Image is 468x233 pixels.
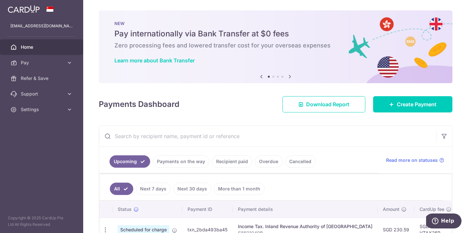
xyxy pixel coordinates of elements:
span: Read more on statuses [386,157,438,163]
img: Bank transfer banner [99,10,452,83]
span: Home [21,44,64,50]
input: Search by recipient name, payment id or reference [99,126,436,147]
a: Cancelled [285,155,316,168]
span: Amount [383,206,399,213]
a: Learn more about Bank Transfer [114,57,195,64]
span: Status [118,206,132,213]
span: Refer & Save [21,75,64,82]
a: More than 1 month [214,183,265,195]
h4: Payments Dashboard [99,98,179,110]
span: CardUp fee [420,206,444,213]
a: Next 30 days [173,183,211,195]
a: Next 7 days [136,183,171,195]
h5: Pay internationally via Bank Transfer at $0 fees [114,29,437,39]
th: Payment details [233,201,378,218]
th: Payment ID [182,201,233,218]
span: Settings [21,106,64,113]
p: NEW [114,21,437,26]
a: All [110,183,133,195]
a: Payments on the way [153,155,209,168]
h6: Zero processing fees and lowered transfer cost for your overseas expenses [114,42,437,49]
span: Pay [21,59,64,66]
a: Create Payment [373,96,452,112]
span: Support [21,91,64,97]
iframe: Opens a widget where you can find more information [426,214,461,230]
a: Recipient paid [212,155,252,168]
a: Download Report [282,96,365,112]
a: Read more on statuses [386,157,444,163]
a: Upcoming [110,155,150,168]
a: Overdue [255,155,282,168]
span: Download Report [306,100,349,108]
span: Create Payment [397,100,436,108]
img: CardUp [8,5,40,13]
div: Income Tax. Inland Revenue Authority of [GEOGRAPHIC_DATA] [238,223,372,230]
p: [EMAIL_ADDRESS][DOMAIN_NAME] [10,23,73,29]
